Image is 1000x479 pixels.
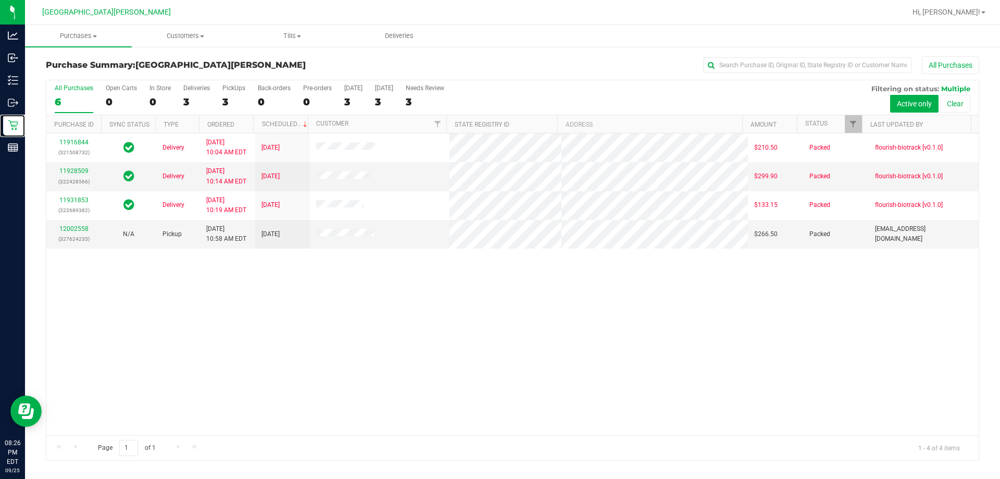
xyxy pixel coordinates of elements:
span: [DATE] 10:14 AM EDT [206,166,246,186]
span: $210.50 [754,143,778,153]
div: 3 [344,96,362,108]
th: Address [557,115,742,133]
a: Customer [316,120,348,127]
div: 3 [222,96,245,108]
span: Packed [809,200,830,210]
span: Packed [809,229,830,239]
span: Filtering on status: [871,84,939,93]
button: All Purchases [922,56,979,74]
h3: Purchase Summary: [46,60,357,70]
inline-svg: Reports [8,142,18,153]
span: Hi, [PERSON_NAME]! [913,8,980,16]
span: Deliveries [371,31,428,41]
span: [GEOGRAPHIC_DATA][PERSON_NAME] [42,8,171,17]
a: Scheduled [262,120,309,128]
a: State Registry ID [455,121,509,128]
div: Needs Review [406,84,444,92]
span: [DATE] [261,171,280,181]
div: 0 [258,96,291,108]
span: [DATE] 10:19 AM EDT [206,195,246,215]
input: Search Purchase ID, Original ID, State Registry ID or Customer Name... [703,57,911,73]
p: (327624235) [53,234,95,244]
button: N/A [123,229,134,239]
inline-svg: Analytics [8,30,18,41]
span: Customers [132,31,238,41]
a: Type [164,121,179,128]
div: All Purchases [55,84,93,92]
div: 3 [375,96,393,108]
span: $266.50 [754,229,778,239]
div: Deliveries [183,84,210,92]
div: Open Carts [106,84,137,92]
span: Delivery [162,171,184,181]
span: [DATE] [261,143,280,153]
a: Filter [845,115,862,133]
div: 0 [303,96,332,108]
a: Deliveries [346,25,453,47]
div: 0 [106,96,137,108]
span: Delivery [162,200,184,210]
span: In Sync [123,140,134,155]
button: Clear [940,95,970,113]
a: 11931853 [59,196,89,204]
a: Purchase ID [54,121,94,128]
a: Purchases [25,25,132,47]
a: 12002558 [59,225,89,232]
input: 1 [119,440,138,456]
a: 11916844 [59,139,89,146]
span: In Sync [123,198,134,212]
span: flourish-biotrack [v0.1.0] [875,200,943,210]
span: [EMAIL_ADDRESS][DOMAIN_NAME] [875,224,972,244]
p: (322689382) [53,205,95,215]
a: Ordered [207,121,234,128]
inline-svg: Inventory [8,75,18,85]
div: [DATE] [344,84,362,92]
a: Last Updated By [870,121,923,128]
span: Page of 1 [89,440,164,456]
span: [DATE] 10:58 AM EDT [206,224,246,244]
inline-svg: Outbound [8,97,18,108]
div: 6 [55,96,93,108]
span: 1 - 4 of 4 items [910,440,968,456]
p: (321508732) [53,148,95,157]
span: [DATE] [261,200,280,210]
div: 3 [183,96,210,108]
a: Filter [429,115,446,133]
inline-svg: Inbound [8,53,18,63]
span: $133.15 [754,200,778,210]
span: $299.90 [754,171,778,181]
a: Tills [239,25,345,47]
span: Delivery [162,143,184,153]
span: Pickup [162,229,182,239]
span: [DATE] 10:04 AM EDT [206,138,246,157]
span: Purchases [25,31,132,41]
p: 09/25 [5,466,20,474]
span: In Sync [123,169,134,183]
span: [GEOGRAPHIC_DATA][PERSON_NAME] [135,60,306,70]
span: Packed [809,143,830,153]
div: In Store [149,84,171,92]
span: Multiple [941,84,970,93]
a: Sync Status [109,121,149,128]
div: 0 [149,96,171,108]
a: Customers [132,25,239,47]
span: flourish-biotrack [v0.1.0] [875,171,943,181]
div: 3 [406,96,444,108]
iframe: Resource center [10,396,42,427]
span: [DATE] [261,229,280,239]
div: Back-orders [258,84,291,92]
button: Active only [890,95,939,113]
span: flourish-biotrack [v0.1.0] [875,143,943,153]
inline-svg: Retail [8,120,18,130]
div: [DATE] [375,84,393,92]
a: Amount [751,121,777,128]
span: Tills [239,31,345,41]
a: 11928509 [59,167,89,175]
span: Not Applicable [123,230,134,238]
div: PickUps [222,84,245,92]
a: Status [805,120,828,127]
p: 08:26 PM EDT [5,438,20,466]
p: (322428566) [53,177,95,187]
div: Pre-orders [303,84,332,92]
span: Packed [809,171,830,181]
